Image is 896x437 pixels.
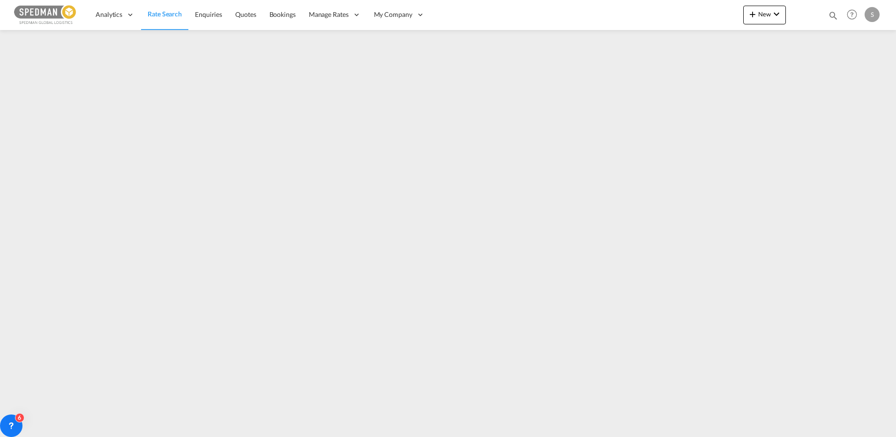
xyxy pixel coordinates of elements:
[235,10,256,18] span: Quotes
[865,7,880,22] div: S
[269,10,296,18] span: Bookings
[828,10,838,24] div: icon-magnify
[828,10,838,21] md-icon: icon-magnify
[844,7,860,23] span: Help
[747,10,782,18] span: New
[14,4,77,25] img: c12ca350ff1b11efb6b291369744d907.png
[844,7,865,23] div: Help
[747,8,758,20] md-icon: icon-plus 400-fg
[195,10,222,18] span: Enquiries
[96,10,122,19] span: Analytics
[374,10,412,19] span: My Company
[771,8,782,20] md-icon: icon-chevron-down
[743,6,786,24] button: icon-plus 400-fgNewicon-chevron-down
[309,10,349,19] span: Manage Rates
[148,10,182,18] span: Rate Search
